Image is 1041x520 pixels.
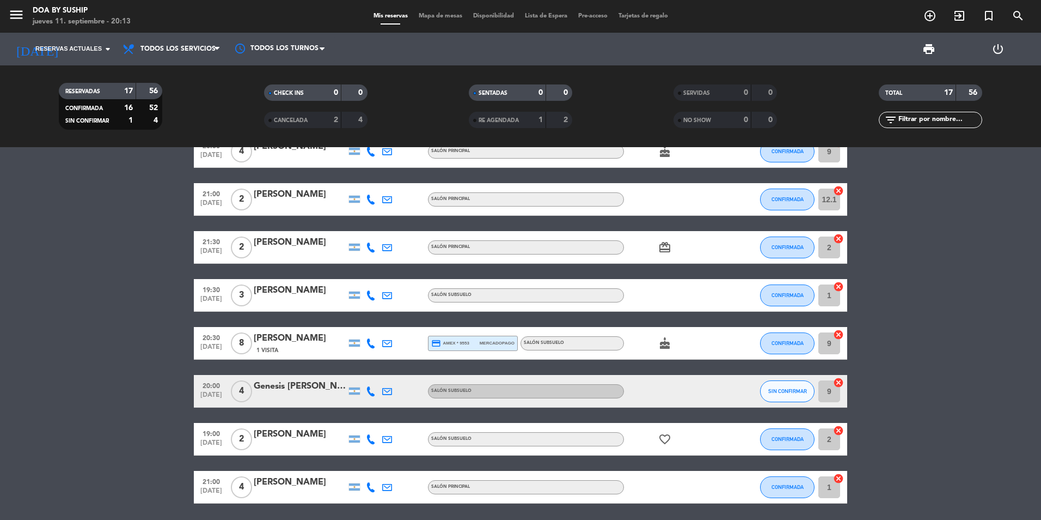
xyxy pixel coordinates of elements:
div: [PERSON_NAME] [254,140,346,154]
div: [PERSON_NAME] [254,427,346,442]
i: cancel [833,425,844,436]
span: CONFIRMADA [771,244,804,250]
span: CONFIRMADA [771,484,804,490]
i: filter_list [884,113,897,126]
span: CHECK INS [274,90,304,96]
i: [DATE] [8,37,66,61]
span: Salón Subsuelo [524,341,564,345]
i: cake [658,145,671,158]
i: arrow_drop_down [101,43,114,56]
strong: 4 [154,117,160,124]
div: [PERSON_NAME] [254,235,346,250]
button: CONFIRMADA [760,428,815,450]
strong: 52 [149,104,160,112]
span: Salón Principal [431,485,470,489]
div: [PERSON_NAME] [254,475,346,489]
button: CONFIRMADA [760,476,815,498]
strong: 17 [124,87,133,95]
strong: 4 [358,116,365,124]
span: TOTAL [885,90,902,96]
span: 4 [231,476,252,498]
span: SIN CONFIRMAR [65,118,109,124]
strong: 1 [538,116,543,124]
i: cake [658,337,671,350]
span: amex * 9553 [431,338,469,348]
i: cancel [833,473,844,484]
div: LOG OUT [964,33,1033,65]
span: 21:00 [198,475,225,487]
span: NO SHOW [683,118,711,123]
strong: 2 [334,116,338,124]
i: menu [8,7,25,23]
strong: 0 [564,89,570,96]
span: [DATE] [198,247,225,260]
strong: 0 [334,89,338,96]
strong: 56 [149,87,160,95]
span: 4 [231,380,252,402]
button: CONFIRMADA [760,285,815,306]
span: Salón Subsuelo [431,437,471,441]
span: [DATE] [198,439,225,452]
span: 19:00 [198,427,225,439]
strong: 0 [744,89,748,96]
span: Pre-acceso [573,13,613,19]
span: 19:30 [198,283,225,295]
span: [DATE] [198,343,225,356]
div: [PERSON_NAME] [254,331,346,346]
span: SENTADAS [479,90,507,96]
strong: 56 [969,89,979,96]
span: [DATE] [198,391,225,404]
span: 20:00 [198,379,225,391]
span: [DATE] [198,152,225,164]
span: Salón Principal [431,197,470,201]
span: Salón Subsuelo [431,293,471,297]
span: 2 [231,189,252,210]
span: 2 [231,237,252,258]
span: RE AGENDADA [479,118,519,123]
i: cancel [833,377,844,388]
span: SIN CONFIRMAR [768,388,807,394]
button: CONFIRMADA [760,189,815,210]
strong: 0 [744,116,748,124]
span: Salón Principal [431,149,470,153]
span: Todos los servicios [140,45,216,53]
strong: 0 [768,89,775,96]
span: 1 Visita [256,346,278,355]
span: 2 [231,428,252,450]
span: 4 [231,141,252,162]
i: favorite_border [658,433,671,446]
i: cancel [833,281,844,292]
span: Mis reservas [368,13,413,19]
span: Salón Subsuelo [431,389,471,393]
i: power_settings_new [991,43,1005,56]
span: 8 [231,332,252,354]
strong: 1 [128,117,133,124]
span: Reservas actuales [35,44,102,54]
span: CONFIRMADA [65,106,103,111]
span: 21:30 [198,235,225,247]
span: CONFIRMADA [771,292,804,298]
span: SERVIDAS [683,90,710,96]
span: CANCELADA [274,118,308,123]
span: [DATE] [198,487,225,500]
span: CONFIRMADA [771,196,804,202]
strong: 0 [538,89,543,96]
i: cancel [833,329,844,340]
span: CONFIRMADA [771,148,804,154]
div: DOA by SUSHIP [33,5,131,16]
input: Filtrar por nombre... [897,114,982,126]
span: CONFIRMADA [771,340,804,346]
div: [PERSON_NAME] [254,283,346,298]
div: [PERSON_NAME] [254,188,346,202]
i: turned_in_not [982,9,995,22]
button: CONFIRMADA [760,237,815,258]
span: 21:00 [198,187,225,199]
span: Mapa de mesas [413,13,468,19]
i: cancel [833,185,844,196]
strong: 0 [768,116,775,124]
button: CONFIRMADA [760,332,815,354]
i: exit_to_app [953,9,966,22]
span: RESERVADAS [65,89,100,94]
i: cancel [833,233,844,244]
span: Disponibilidad [468,13,519,19]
